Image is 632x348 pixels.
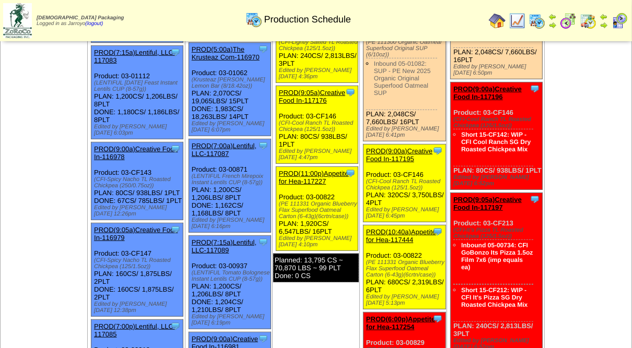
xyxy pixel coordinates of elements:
[453,174,542,187] div: Edited by [PERSON_NAME] [DATE] 6:52pm
[91,46,183,139] div: Product: 03-01112 PLAN: 1,200CS / 1,206LBS / 8PLT DONE: 1,180CS / 1,186LBS / 8PLT
[189,139,271,233] div: Product: 03-00871 PLAN: 1,200CS / 1,206LBS / 8PLT DONE: 1,162CS / 1,168LBS / 8PLT
[94,205,183,217] div: Edited by [PERSON_NAME] [DATE] 12:26pm
[94,226,178,242] a: PROD(9:05a)Creative Food In-116979
[170,143,181,154] img: Tooltip
[489,13,506,29] img: home.gif
[600,21,608,29] img: arrowright.gif
[189,43,271,136] div: Product: 03-01062 PLAN: 2,070CS / 19,065LBS / 15PLT DONE: 1,983CS / 18,263LBS / 14PLT
[170,224,181,235] img: Tooltip
[461,242,533,271] a: Inbound 05-00734: CFI GoBonzo Its Pizza 1.5oz Film 7x6 (imp equals ea)
[432,226,443,237] img: Tooltip
[94,322,175,338] a: PROD(7:00p)Lentiful, LLC-117085
[94,145,178,161] a: PROD(9:00a)Creative Food In-116978
[279,89,345,104] a: PROD(9:05a)Creative Food In-117176
[461,131,531,153] a: Short 15-CF142: WIP - CFI Cool Ranch SG Dry Roasted Chickpea Mix
[170,321,181,331] img: Tooltip
[374,60,431,97] a: Inbound 05-01082: SUP - PE New 2025 Organic Original Superfood Oatmeal SUP
[366,259,446,278] div: (PE 111331 Organic Blueberry Flax Superfood Oatmeal Carton (6-43g)(6crtn/case))
[94,257,183,270] div: (CFI-Spicy Nacho TL Roasted Chickpea (125/1.5oz))
[192,173,271,186] div: (LENTIFUL French Mirepoix Instant Lentils CUP (8-57g))
[366,228,436,244] a: PROD(10:40a)Appetite for Hea-117444
[94,49,175,64] a: PROD(7:15a)Lentiful, LLC-117083
[279,39,358,52] div: (CFI-Lightly Salted TL Roasted Chickpea (125/1.5oz))
[453,227,542,239] div: (CFI-It's Pizza TL Roasted Chickpea (125/1.5oz))
[364,5,446,141] div: Product: 03-00831 PLAN: 2,048CS / 7,660LBS / 16PLT
[245,11,262,28] img: calendarprod.gif
[37,15,124,27] span: Logged in as Jarroyo
[345,168,356,178] img: Tooltip
[453,196,522,211] a: PROD(9:05a)Creative Food In-117197
[273,254,359,282] div: Planned: 13,795 CS ~ 70,870 LBS ~ 99 PLT Done: 0 CS
[94,80,183,92] div: (LENTIFUL [DATE] Feast Instant Lentils CUP (8-57g))
[364,145,446,222] div: Product: 03-CF146 PLAN: 320CS / 3,750LBS / 4PLT
[264,14,351,25] span: Production Schedule
[453,64,542,76] div: Edited by [PERSON_NAME] [DATE] 6:50pm
[366,39,446,58] div: (PE 111300 Organic Oatmeal Superfood Original SUP (6/10oz))
[276,86,358,164] div: Product: 03-CF146 PLAN: 80CS / 938LBS / 1PLT
[451,82,543,190] div: Product: 03-CF146 PLAN: 80CS / 938LBS / 1PLT
[192,77,271,89] div: (Krusteaz [PERSON_NAME] Lemon Bar (8/18.42oz))
[366,178,446,191] div: (CFI-Cool Ranch TL Roasted Chickpea (125/1.5oz))
[276,167,358,251] div: Product: 03-00822 PLAN: 1,920CS / 6,547LBS / 16PLT
[258,333,268,344] img: Tooltip
[170,47,181,57] img: Tooltip
[366,315,435,331] a: PROD(6:00p)Appetite for Hea-117254
[530,83,540,94] img: Tooltip
[192,142,256,158] a: PROD(7:00a)Lentiful, LLC-117087
[279,235,358,248] div: Edited by [PERSON_NAME] [DATE] 4:10pm
[192,45,260,61] a: PROD(5:00a)The Krusteaz Com-116970
[560,13,577,29] img: calendarblend.gif
[366,294,446,306] div: Edited by [PERSON_NAME] [DATE] 5:13pm
[548,13,557,21] img: arrowleft.gif
[600,13,608,21] img: arrowleft.gif
[611,13,628,29] img: calendarcustomer.gif
[279,67,358,80] div: Edited by [PERSON_NAME] [DATE] 4:36pm
[345,87,356,98] img: Tooltip
[548,21,557,29] img: arrowright.gif
[192,217,271,230] div: Edited by [PERSON_NAME] [DATE] 6:16pm
[94,176,183,189] div: (CFI-Spicy Nacho TL Roasted Chickpea (250/0.75oz))
[189,236,271,329] div: Product: 03-00937 PLAN: 1,200CS / 1,206LBS / 8PLT DONE: 1,204CS / 1,210LBS / 8PLT
[37,15,124,21] span: [DEMOGRAPHIC_DATA] Packaging
[192,314,271,326] div: Edited by [PERSON_NAME] [DATE] 6:19pm
[364,225,446,309] div: Product: 03-00822 PLAN: 680CS / 2,319LBS / 6PLT
[94,124,183,136] div: Edited by [PERSON_NAME] [DATE] 6:03pm
[366,207,446,219] div: Edited by [PERSON_NAME] [DATE] 6:45pm
[192,238,256,254] a: PROD(7:15a)Lentiful, LLC-117089
[91,223,183,317] div: Product: 03-CF147 PLAN: 160CS / 1,875LBS / 2PLT DONE: 160CS / 1,875LBS / 2PLT
[432,146,443,156] img: Tooltip
[432,314,443,324] img: Tooltip
[258,44,268,54] img: Tooltip
[279,120,358,133] div: (CFI-Cool Ranch TL Roasted Chickpea (125/1.5oz))
[453,116,542,129] div: (CFI-Cool Ranch TL Roasted Chickpea (125/1.5oz))
[366,147,432,163] a: PROD(9:00a)Creative Food In-117195
[453,85,522,101] a: PROD(9:00a)Creative Food In-117196
[192,121,271,133] div: Edited by [PERSON_NAME] [DATE] 6:07pm
[461,286,528,308] a: Short 15-CF212: WIP - CFI It's Pizza SG Dry Roasted Chickpea Mix
[366,126,446,138] div: Edited by [PERSON_NAME] [DATE] 6:41pm
[85,21,103,27] a: (logout)
[580,13,596,29] img: calendarinout.gif
[3,3,32,38] img: zoroco-logo-small.webp
[94,301,183,314] div: Edited by [PERSON_NAME] [DATE] 12:38pm
[258,237,268,247] img: Tooltip
[509,13,525,29] img: line_graph.gif
[279,148,358,161] div: Edited by [PERSON_NAME] [DATE] 4:47pm
[192,270,271,282] div: (LENTIFUL Tomato Bolognese Instant Lentils CUP (8-57g))
[279,201,358,220] div: (PE 111331 Organic Blueberry Flax Superfood Oatmeal Carton (6-43g)(6crtn/case))
[279,170,349,185] a: PROD(11:00p)Appetite for Hea-117227
[529,13,545,29] img: calendarprod.gif
[530,194,540,205] img: Tooltip
[91,142,183,220] div: Product: 03-CF143 PLAN: 80CS / 938LBS / 1PLT DONE: 67CS / 785LBS / 1PLT
[258,140,268,151] img: Tooltip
